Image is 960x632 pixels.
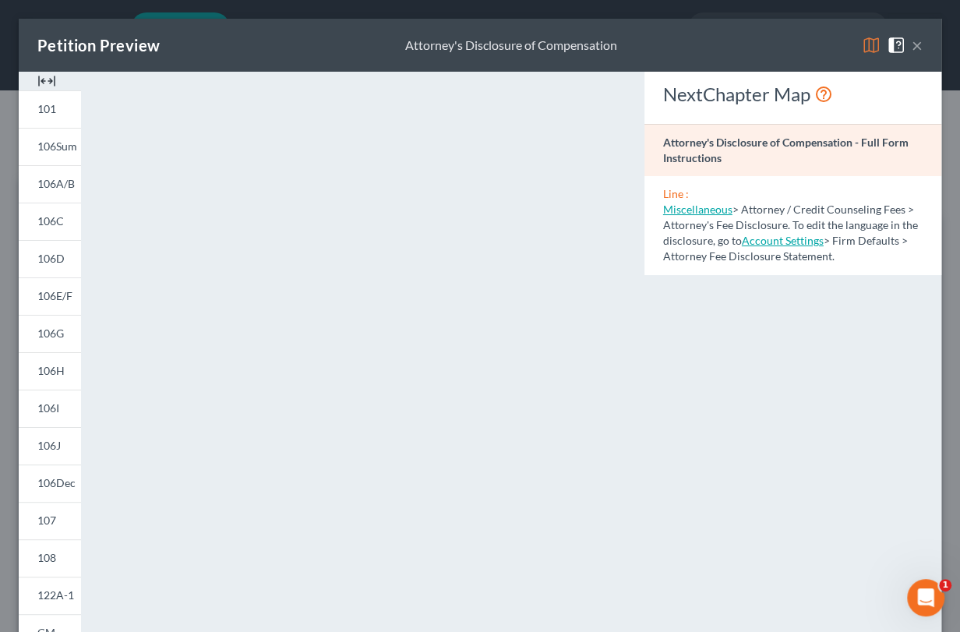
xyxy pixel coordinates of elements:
[19,315,81,352] a: 106G
[37,177,75,190] span: 106A/B
[907,579,944,616] iframe: Intercom live chat
[19,427,81,464] a: 106J
[19,240,81,277] a: 106D
[37,364,65,377] span: 106H
[37,34,160,56] div: Petition Preview
[663,203,918,247] span: > Attorney / Credit Counseling Fees > Attorney's Fee Disclosure. To edit the language in the disc...
[37,289,72,302] span: 106E/F
[887,36,905,55] img: help-close-5ba153eb36485ed6c1ea00a893f15db1cb9b99d6cae46e1a8edb6c62d00a1a76.svg
[663,187,689,200] span: Line :
[37,214,64,228] span: 106C
[37,102,56,115] span: 101
[37,588,74,602] span: 122A-1
[405,37,617,55] div: Attorney's Disclosure of Compensation
[37,514,56,527] span: 107
[862,36,881,55] img: map-eea8200ae884c6f1103ae1953ef3d486a96c86aabb227e865a55264e3737af1f.svg
[37,551,56,564] span: 108
[19,502,81,539] a: 107
[37,72,56,90] img: expand-e0f6d898513216a626fdd78e52531dac95497ffd26381d4c15ee2fc46db09dca.svg
[663,136,909,164] strong: Attorney's Disclosure of Compensation - Full Form Instructions
[19,277,81,315] a: 106E/F
[37,476,76,489] span: 106Dec
[19,539,81,577] a: 108
[37,401,59,415] span: 106I
[663,82,923,107] div: NextChapter Map
[663,203,732,216] a: Miscellaneous
[37,252,65,265] span: 106D
[19,128,81,165] a: 106Sum
[912,36,923,55] button: ×
[742,234,824,247] a: Account Settings
[37,327,64,340] span: 106G
[19,352,81,390] a: 106H
[19,390,81,427] a: 106I
[19,90,81,128] a: 101
[939,579,951,591] span: 1
[663,234,908,263] span: > Firm Defaults > Attorney Fee Disclosure Statement.
[19,165,81,203] a: 106A/B
[37,139,77,153] span: 106Sum
[37,439,61,452] span: 106J
[19,203,81,240] a: 106C
[19,464,81,502] a: 106Dec
[19,577,81,614] a: 122A-1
